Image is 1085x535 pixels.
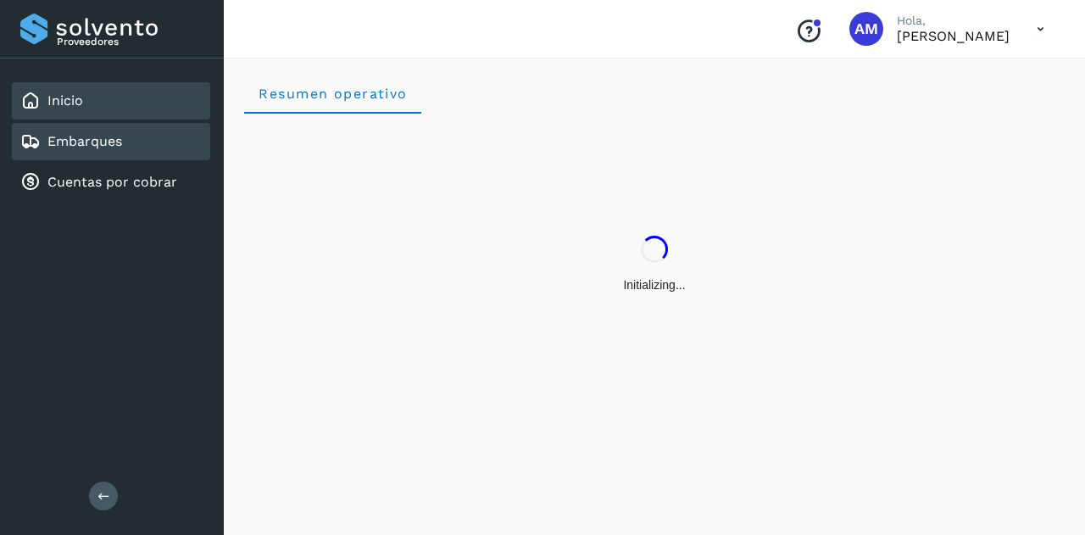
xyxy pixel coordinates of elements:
p: Angele Monserrat Manriquez Bisuett [897,28,1010,44]
span: Resumen operativo [258,86,408,102]
a: Inicio [47,92,83,109]
p: Hola, [897,14,1010,28]
div: Inicio [12,82,210,120]
p: Proveedores [57,36,203,47]
a: Cuentas por cobrar [47,174,177,190]
div: Cuentas por cobrar [12,164,210,201]
a: Embarques [47,133,122,149]
div: Embarques [12,123,210,160]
